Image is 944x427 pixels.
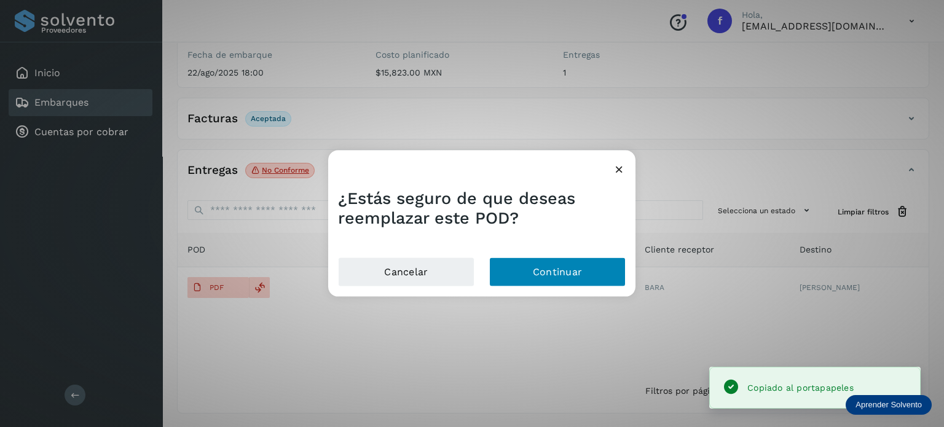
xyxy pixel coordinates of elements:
button: Cancelar [338,257,474,287]
button: Continuar [489,257,626,287]
p: Aprender Solvento [855,400,922,410]
span: ¿Estás seguro de que deseas reemplazar este POD? [338,188,575,227]
div: Aprender Solvento [846,395,932,415]
span: Copiado al portapapeles [747,383,854,393]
